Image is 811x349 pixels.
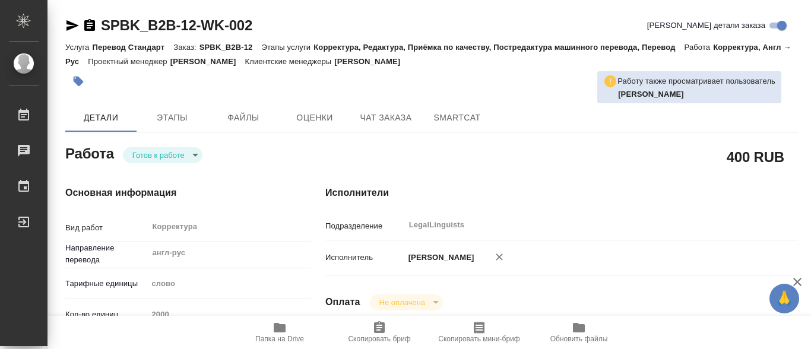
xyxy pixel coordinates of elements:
[769,284,799,313] button: 🙏
[129,150,188,160] button: Готов к работе
[199,43,262,52] p: SPBK_B2B-12
[774,286,794,311] span: 🙏
[147,274,312,294] div: слово
[550,335,608,343] span: Обновить файлы
[144,110,201,125] span: Этапы
[147,306,312,323] input: Пустое поле
[404,252,474,264] p: [PERSON_NAME]
[170,57,245,66] p: [PERSON_NAME]
[334,57,409,66] p: [PERSON_NAME]
[357,110,414,125] span: Чат заказа
[313,43,684,52] p: Корректура, Редактура, Приёмка по качеству, Постредактура машинного перевода, Перевод
[529,316,629,349] button: Обновить файлы
[65,186,278,200] h4: Основная информация
[65,18,80,33] button: Скопировать ссылку для ЯМессенджера
[245,57,335,66] p: Клиентские менеджеры
[325,186,798,200] h4: Исполнители
[325,252,404,264] p: Исполнитель
[376,297,429,307] button: Не оплачена
[325,295,360,309] h4: Оплата
[325,220,404,232] p: Подразделение
[215,110,272,125] span: Файлы
[370,294,443,310] div: Готов к работе
[261,43,313,52] p: Этапы услуги
[348,335,410,343] span: Скопировать бриф
[92,43,173,52] p: Перевод Стандарт
[65,43,92,52] p: Услуга
[330,316,429,349] button: Скопировать бриф
[727,147,784,167] h2: 400 RUB
[647,20,765,31] span: [PERSON_NAME] детали заказа
[438,335,519,343] span: Скопировать мини-бриф
[65,142,114,163] h2: Работа
[286,110,343,125] span: Оценки
[72,110,129,125] span: Детали
[618,90,684,99] b: [PERSON_NAME]
[618,88,775,100] p: Солдатенкова Татьяна
[65,278,147,290] p: Тарифные единицы
[486,244,512,270] button: Удалить исполнителя
[230,316,330,349] button: Папка на Drive
[65,222,147,234] p: Вид работ
[65,309,147,321] p: Кол-во единиц
[88,57,170,66] p: Проектный менеджер
[65,68,91,94] button: Добавить тэг
[617,75,775,87] p: Работу также просматривает пользователь
[173,43,199,52] p: Заказ:
[123,147,202,163] div: Готов к работе
[83,18,97,33] button: Скопировать ссылку
[101,17,252,33] a: SPBK_B2B-12-WK-002
[429,316,529,349] button: Скопировать мини-бриф
[255,335,304,343] span: Папка на Drive
[65,242,147,266] p: Направление перевода
[685,43,714,52] p: Работа
[429,110,486,125] span: SmartCat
